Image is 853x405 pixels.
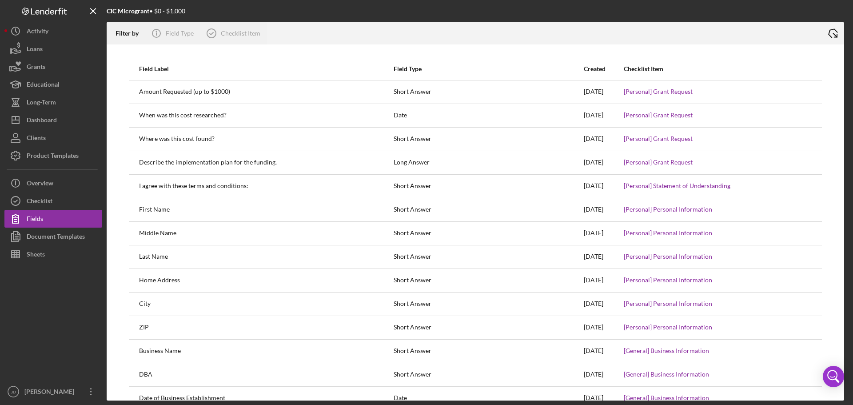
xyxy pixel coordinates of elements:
[27,22,48,42] div: Activity
[4,58,102,76] button: Grants
[394,317,583,339] div: Short Answer
[27,192,52,212] div: Checklist
[394,269,583,292] div: Short Answer
[4,111,102,129] button: Dashboard
[4,129,102,147] button: Clients
[139,175,393,197] div: I agree with these terms and conditions:
[139,269,393,292] div: Home Address
[221,30,260,37] div: Checklist Item
[624,112,693,119] a: [Personal] Grant Request
[394,246,583,268] div: Short Answer
[624,300,712,307] a: [Personal] Personal Information
[624,394,709,401] a: [General] Business Information
[27,147,79,167] div: Product Templates
[27,129,46,149] div: Clients
[4,228,102,245] button: Document Templates
[107,8,185,15] div: • $0 - $1,000
[27,111,57,131] div: Dashboard
[394,340,583,362] div: Short Answer
[823,366,844,387] div: Open Intercom Messenger
[139,246,393,268] div: Last Name
[139,81,393,103] div: Amount Requested (up to $1000)
[584,81,623,103] div: [DATE]
[139,340,393,362] div: Business Name
[584,199,623,221] div: [DATE]
[584,269,623,292] div: [DATE]
[584,317,623,339] div: [DATE]
[584,128,623,150] div: [DATE]
[116,30,145,37] div: Filter by
[624,229,712,237] a: [Personal] Personal Information
[624,88,693,95] a: [Personal] Grant Request
[394,152,583,174] div: Long Answer
[584,246,623,268] div: [DATE]
[27,76,60,96] div: Educational
[394,128,583,150] div: Short Answer
[4,210,102,228] button: Fields
[624,371,709,378] a: [General] Business Information
[107,7,149,15] b: CIC Microgrant
[584,364,623,386] div: [DATE]
[11,389,16,394] text: JD
[27,174,53,194] div: Overview
[139,128,393,150] div: Where was this cost found?
[4,192,102,210] button: Checklist
[624,277,712,284] a: [Personal] Personal Information
[27,228,85,248] div: Document Templates
[624,135,693,142] a: [Personal] Grant Request
[4,76,102,93] button: Educational
[624,206,712,213] a: [Personal] Personal Information
[394,364,583,386] div: Short Answer
[4,93,102,111] a: Long-Term
[624,182,730,189] a: [Personal] Statement of Understanding
[584,152,623,174] div: [DATE]
[394,293,583,315] div: Short Answer
[394,65,583,72] div: Field Type
[139,152,393,174] div: Describe the implementation plan for the funding.
[624,159,693,166] a: [Personal] Grant Request
[139,293,393,315] div: City
[139,199,393,221] div: First Name
[139,104,393,127] div: When was this cost researched?
[584,293,623,315] div: [DATE]
[584,65,623,72] div: Created
[4,147,102,164] button: Product Templates
[27,210,43,230] div: Fields
[584,222,623,245] div: [DATE]
[139,65,393,72] div: Field Label
[139,364,393,386] div: DBA
[27,245,45,265] div: Sheets
[4,40,102,58] button: Loans
[27,58,45,78] div: Grants
[394,81,583,103] div: Short Answer
[22,383,80,403] div: [PERSON_NAME]
[394,175,583,197] div: Short Answer
[584,104,623,127] div: [DATE]
[624,324,712,331] a: [Personal] Personal Information
[27,40,43,60] div: Loans
[139,222,393,245] div: Middle Name
[166,30,194,37] div: Field Type
[624,65,812,72] div: Checklist Item
[584,175,623,197] div: [DATE]
[4,245,102,263] button: Sheets
[394,222,583,245] div: Short Answer
[4,22,102,40] button: Activity
[584,340,623,362] div: [DATE]
[394,104,583,127] div: Date
[4,174,102,192] button: Overview
[4,383,102,401] button: JD[PERSON_NAME]
[624,253,712,260] a: [Personal] Personal Information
